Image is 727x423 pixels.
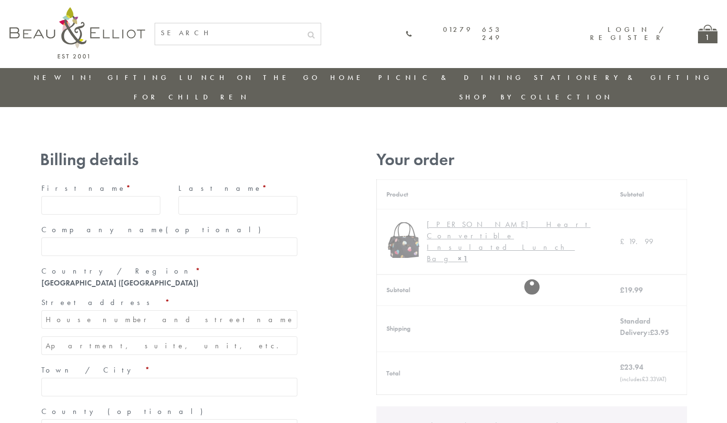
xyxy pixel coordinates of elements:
a: Gifting [108,73,169,82]
label: Company name [41,222,297,237]
label: Town / City [41,363,297,378]
img: logo [10,7,145,59]
label: Street address [41,295,297,310]
a: Lunch On The Go [179,73,320,82]
label: Last name [178,181,297,196]
h3: Billing details [40,150,299,169]
input: SEARCH [155,23,302,43]
a: Shop by collection [459,92,613,102]
a: Home [330,73,368,82]
span: (optional) [108,406,208,416]
a: Stationery & Gifting [534,73,712,82]
input: House number and street name [41,310,297,329]
label: County [41,404,297,419]
a: Picnic & Dining [378,73,524,82]
a: For Children [134,92,249,102]
a: New in! [34,73,98,82]
span: (optional) [166,225,266,235]
a: 1 [698,25,717,43]
a: 01279 653 249 [405,26,501,42]
h3: Your order [376,150,687,169]
label: First name [41,181,160,196]
a: Login / Register [590,25,665,42]
strong: [GEOGRAPHIC_DATA] ([GEOGRAPHIC_DATA]) [41,278,198,288]
input: Apartment, suite, unit, etc. (optional) [41,336,297,355]
label: Country / Region [41,264,297,279]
